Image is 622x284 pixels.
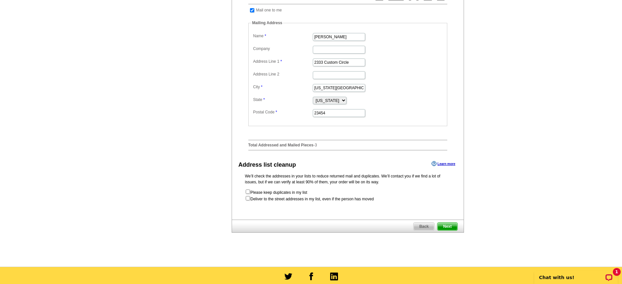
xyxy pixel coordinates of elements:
legend: Mailing Address [252,20,283,26]
label: Address Line 2 [253,71,312,77]
p: We’ll check the addresses in your lists to reduce returned mail and duplicates. We’ll contact you... [245,173,451,185]
a: Back [413,222,435,231]
span: Next [437,223,457,230]
label: City [253,84,312,90]
a: Learn more [432,161,455,166]
label: Company [253,46,312,52]
div: Address list cleanup [239,160,296,169]
label: Name [253,33,312,39]
label: Postal Code [253,109,312,115]
iframe: LiveChat chat widget [530,263,622,284]
label: Address Line 1 [253,58,312,64]
strong: Total Addressed and Mailed Pieces [248,143,313,147]
form: Please keep duplicates in my list Deliver to the street addresses in my list, even if the person ... [245,189,451,202]
td: Mail one to me [256,7,282,13]
label: State [253,97,312,103]
span: Back [414,223,434,230]
span: 3 [315,143,317,147]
